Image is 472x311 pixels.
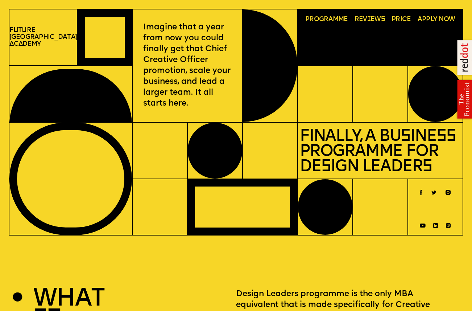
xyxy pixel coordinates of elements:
span: u [13,27,18,33]
a: Linkedin [433,221,438,226]
span: u [22,27,26,33]
span: A [9,41,13,47]
span: Price [392,16,411,23]
a: Facebook [420,188,422,193]
span: Programme [305,16,348,23]
img: the economist [452,77,472,122]
a: Twitter [431,188,436,192]
a: Instagram [446,188,451,193]
img: reddot [452,35,472,80]
span: a [18,41,22,47]
a: Future[GEOGRAPHIC_DATA]Academy [9,27,77,48]
span: Apply now [418,16,455,23]
p: F t re [GEOGRAPHIC_DATA] c demy [9,27,77,48]
a: Spotify [446,221,451,226]
a: Youtube [420,221,426,225]
p: Imagine that a year from now you could finally get that Chief Creative Officer promotion, scale y... [143,22,232,110]
span: Rev ews [355,16,385,23]
span: i [367,16,370,22]
p: Finally, a Business Programme for Design Leaders [300,126,460,175]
